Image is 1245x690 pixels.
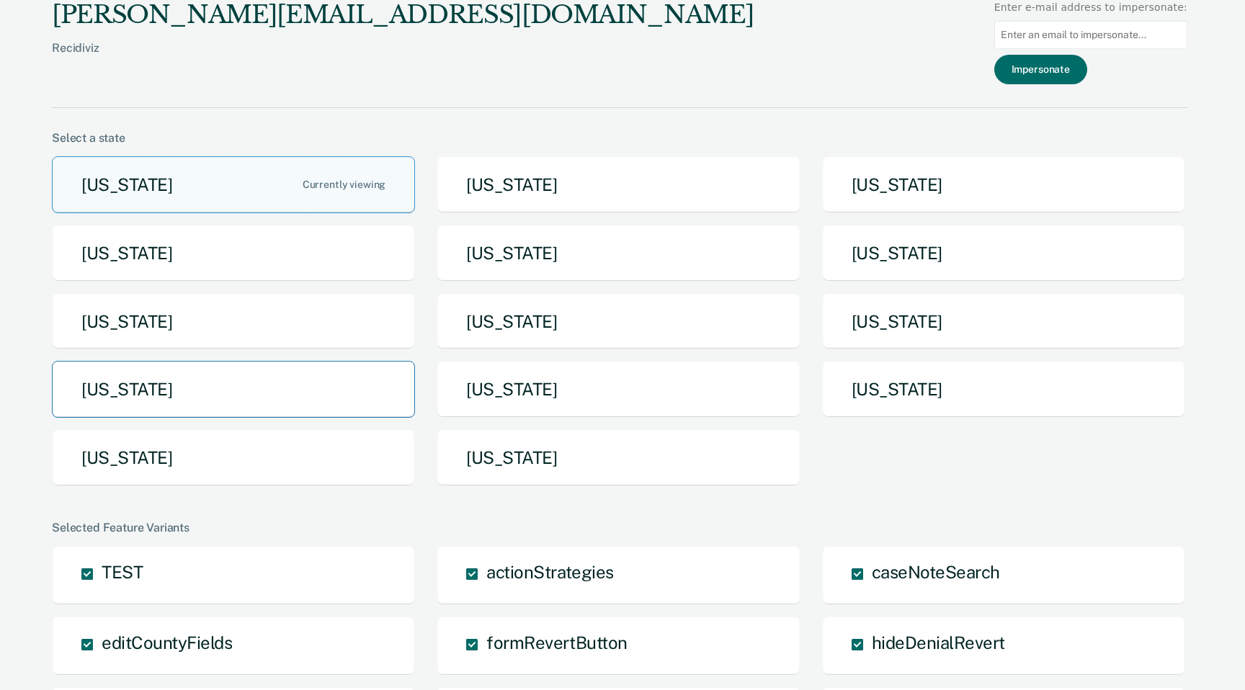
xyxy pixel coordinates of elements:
[994,55,1087,84] button: Impersonate
[437,361,800,418] button: [US_STATE]
[437,225,800,282] button: [US_STATE]
[486,562,613,582] span: actionStrategies
[52,131,1187,145] div: Select a state
[822,293,1185,350] button: [US_STATE]
[822,361,1185,418] button: [US_STATE]
[872,632,1005,653] span: hideDenialRevert
[872,562,1000,582] span: caseNoteSearch
[52,156,415,213] button: [US_STATE]
[486,632,627,653] span: formRevertButton
[102,632,232,653] span: editCountyFields
[822,225,1185,282] button: [US_STATE]
[52,361,415,418] button: [US_STATE]
[437,156,800,213] button: [US_STATE]
[102,562,143,582] span: TEST
[52,225,415,282] button: [US_STATE]
[437,429,800,486] button: [US_STATE]
[52,429,415,486] button: [US_STATE]
[994,21,1187,49] input: Enter an email to impersonate...
[437,293,800,350] button: [US_STATE]
[52,293,415,350] button: [US_STATE]
[52,41,754,78] div: Recidiviz
[822,156,1185,213] button: [US_STATE]
[52,521,1187,534] div: Selected Feature Variants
